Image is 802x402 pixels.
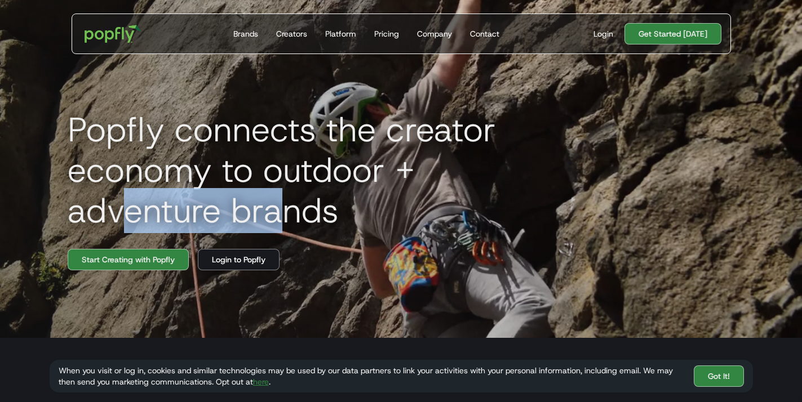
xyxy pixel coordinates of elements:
h1: Popfly connects the creator economy to outdoor + adventure brands [59,109,566,231]
a: Got It! [694,365,744,387]
a: Company [413,14,457,53]
div: Company [417,28,452,39]
div: When you visit or log in, cookies and similar technologies may be used by our data partners to li... [59,365,685,387]
div: Brands [233,28,258,39]
a: Login [589,28,618,39]
a: Platform [321,14,361,53]
a: home [77,17,149,51]
a: Creators [272,14,312,53]
a: Get Started [DATE] [624,23,721,44]
div: Platform [325,28,356,39]
div: Pricing [374,28,399,39]
a: here [253,377,269,387]
a: Pricing [370,14,404,53]
a: Login to Popfly [198,249,280,270]
a: Contact [466,14,504,53]
div: Login [593,28,613,39]
div: Contact [470,28,499,39]
a: Start Creating with Popfly [68,249,189,270]
div: Creators [276,28,307,39]
a: Brands [229,14,263,53]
